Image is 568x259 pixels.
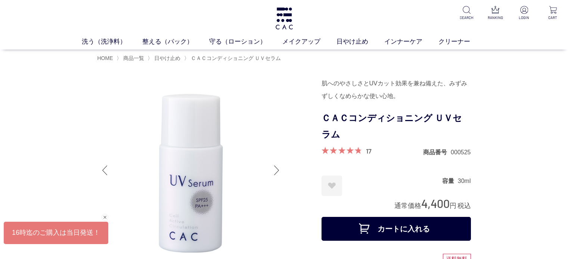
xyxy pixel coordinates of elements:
li: 〉 [184,55,283,62]
a: 商品一覧 [122,55,144,61]
dd: 30ml [458,177,471,185]
a: メイクアップ [282,37,336,47]
a: HOME [97,55,113,61]
button: カートに入れる [322,217,471,241]
li: 〉 [148,55,182,62]
h1: ＣＡＣコンディショニング ＵＶセラム [322,110,471,143]
dd: 000525 [451,148,471,156]
a: お気に入りに登録する [322,176,342,196]
a: クリーナー [438,37,486,47]
li: 〉 [117,55,146,62]
a: CART [544,6,562,20]
a: RANKING [486,6,505,20]
p: RANKING [486,15,505,20]
dt: 商品番号 [423,148,451,156]
span: 4,400 [421,196,450,210]
a: ＣＡＣコンディショニング ＵＶセラム [189,55,281,61]
a: 17 [366,147,372,155]
span: 税込 [457,202,471,209]
a: 守る（ローション） [209,37,282,47]
a: 日やけ止め [336,37,384,47]
a: インナーケア [384,37,438,47]
span: 日やけ止め [154,55,180,61]
a: 日やけ止め [153,55,180,61]
span: 通常価格 [394,202,421,209]
div: 肌へのやさしさとUVカット効果を兼ね備えた、みずみずしくなめらかな使い心地。 [322,77,471,102]
a: LOGIN [515,6,533,20]
span: 商品一覧 [123,55,144,61]
a: SEARCH [457,6,476,20]
p: CART [544,15,562,20]
span: ＣＡＣコンディショニング ＵＶセラム [191,55,281,61]
a: 洗う（洗浄料） [82,37,142,47]
a: 整える（パック） [142,37,209,47]
img: logo [274,7,294,29]
dt: 容量 [442,177,458,185]
p: SEARCH [457,15,476,20]
p: LOGIN [515,15,533,20]
span: 円 [450,202,456,209]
